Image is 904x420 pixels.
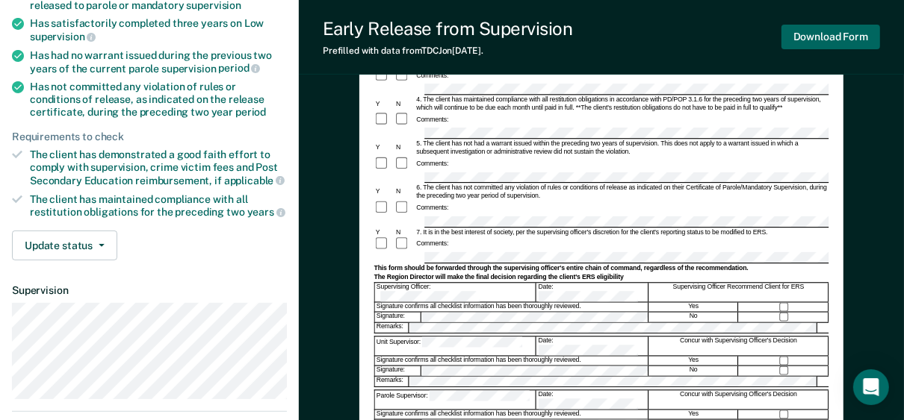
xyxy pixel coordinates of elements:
div: Supervising Officer Recommend Client for ERS [649,283,829,301]
div: Yes [649,357,739,366]
div: Date: [536,336,648,355]
div: Comments: [415,204,450,213]
div: No [649,366,739,375]
div: N [394,100,415,108]
div: The client has demonstrated a good faith effort to comply with supervision, crime victim fees and... [30,148,287,187]
div: N [394,188,415,196]
div: 7. It is in the best interest of society, per the supervising officer's discretion for the client... [415,228,829,236]
button: Download Form [781,25,880,49]
span: period [235,106,266,118]
div: Remarks: [375,377,409,386]
div: Has not committed any violation of rules or conditions of release, as indicated on the release ce... [30,81,287,118]
div: Yes [649,303,739,312]
div: Comments: [415,116,450,125]
div: Comments: [415,240,450,248]
span: applicable [224,175,285,187]
div: Concur with Supervising Officer's Decision [649,390,829,409]
div: Signature: [375,366,421,375]
div: Concur with Supervising Officer's Decision [649,336,829,355]
div: Signature confirms all checklist information has been thoroughly reviewed. [375,357,648,366]
div: Remarks: [375,323,409,333]
div: Y [374,100,394,108]
div: N [394,144,415,152]
div: Date: [536,390,648,409]
div: This form should be forwarded through the supervising officer's entire chain of command, regardle... [374,264,829,272]
div: Has satisfactorily completed three years on Low [30,17,287,43]
div: The client has maintained compliance with all restitution obligations for the preceding two [30,193,287,219]
div: Signature: [375,313,421,322]
div: Early Release from Supervision [323,18,573,40]
div: Has had no warrant issued during the previous two years of the current parole supervision [30,49,287,75]
dt: Supervision [12,284,287,297]
div: Y [374,188,394,196]
div: No [649,313,739,322]
div: N [394,228,415,236]
div: Signature confirms all checklist information has been thoroughly reviewed. [375,410,648,419]
div: Prefilled with data from TDCJ on [DATE] . [323,46,573,56]
div: Unit Supervisor: [375,336,536,355]
button: Update status [12,231,117,260]
div: Date: [536,283,648,301]
span: period [218,62,260,74]
span: years [247,206,285,218]
div: Parole Supervisor: [375,390,536,409]
div: Signature confirms all checklist information has been thoroughly reviewed. [375,303,648,312]
div: Yes [649,410,739,419]
div: Y [374,144,394,152]
div: Comments: [415,160,450,169]
div: Requirements to check [12,131,287,143]
div: Y [374,228,394,236]
span: supervision [30,31,96,43]
div: 6. The client has not committed any violation of rules or conditions of release as indicated on t... [415,184,829,201]
div: 5. The client has not had a warrant issued within the preceding two years of supervision. This do... [415,140,829,157]
div: Supervising Officer: [375,283,536,301]
div: Open Intercom Messenger [853,369,889,405]
div: The Region Director will make the final decision regarding the client's ERS eligibility [374,273,829,281]
div: 4. The client has maintained compliance with all restitution obligations in accordance with PD/PO... [415,96,829,113]
div: Comments: [415,72,450,81]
